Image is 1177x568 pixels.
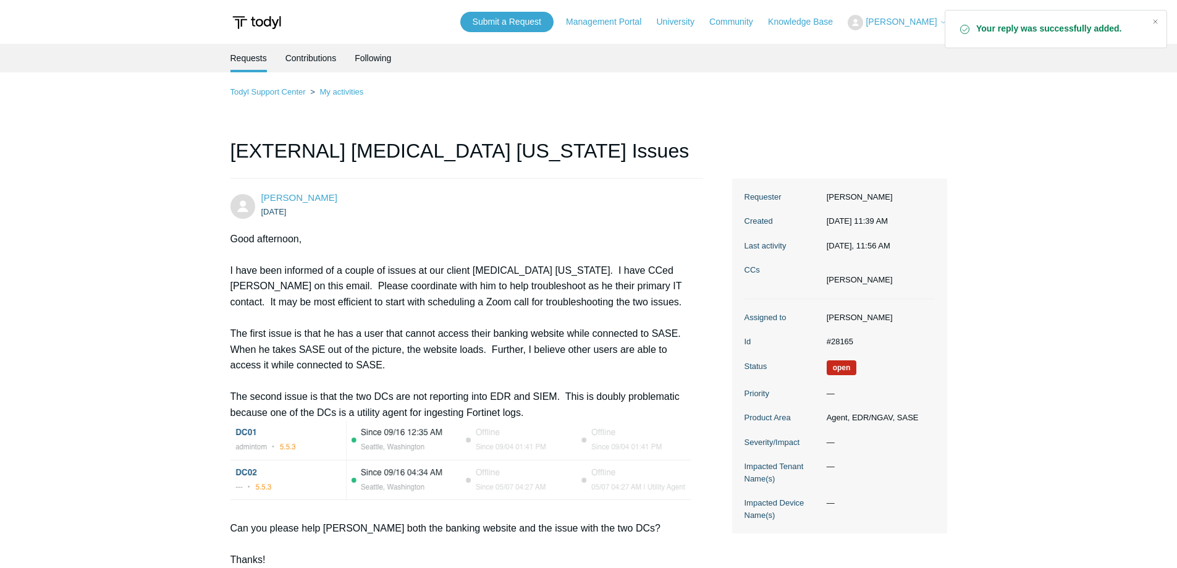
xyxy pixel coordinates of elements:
[768,15,845,28] a: Knowledge Base
[745,388,821,400] dt: Priority
[230,44,267,72] li: Requests
[745,191,821,203] dt: Requester
[821,460,935,473] dd: —
[745,264,821,276] dt: CCs
[261,207,287,216] time: 09/16/2025, 11:39
[261,192,337,203] span: Nick Burrows
[230,11,283,34] img: Todyl Support Center Help Center home page
[566,15,654,28] a: Management Portal
[230,87,306,96] a: Todyl Support Center
[230,389,691,420] p: The second issue is that the two DCs are not reporting into EDR and SIEM. This is doubly problema...
[285,44,337,72] a: Contributions
[848,15,947,30] button: [PERSON_NAME]
[821,412,935,424] dd: Agent, EDR/NGAV, SASE
[709,15,766,28] a: Community
[460,12,554,32] a: Submit a Request
[230,87,308,96] li: Todyl Support Center
[745,436,821,449] dt: Severity/Impact
[745,215,821,227] dt: Created
[827,241,890,250] time: 09/25/2025, 11:56
[319,87,363,96] a: My activities
[745,412,821,424] dt: Product Area
[821,436,935,449] dd: —
[230,326,691,373] p: The first issue is that he has a user that cannot access their banking website while connected to...
[827,360,857,375] span: We are working on a response for you
[230,263,691,310] p: I have been informed of a couple of issues at our client [MEDICAL_DATA] [US_STATE]. I have CCed [...
[355,44,391,72] a: Following
[745,312,821,324] dt: Assigned to
[821,336,935,348] dd: #28165
[230,552,691,568] p: Thanks!
[261,192,337,203] a: [PERSON_NAME]
[745,497,821,521] dt: Impacted Device Name(s)
[821,191,935,203] dd: [PERSON_NAME]
[745,360,821,373] dt: Status
[827,216,888,226] time: 09/16/2025, 11:39
[821,388,935,400] dd: —
[230,136,704,179] h1: [EXTERNAL] [MEDICAL_DATA] [US_STATE] Issues
[745,460,821,485] dt: Impacted Tenant Name(s)
[1147,13,1164,30] div: Close
[230,231,691,247] p: Good afternoon,
[976,23,1142,35] strong: Your reply was successfully added.
[308,87,363,96] li: My activities
[745,240,821,252] dt: Last activity
[745,336,821,348] dt: Id
[230,520,691,536] p: Can you please help [PERSON_NAME] both the banking website and the issue with the two DCs?
[821,312,935,324] dd: [PERSON_NAME]
[866,17,937,27] span: [PERSON_NAME]
[656,15,706,28] a: University
[827,274,893,286] li: Matt Morner
[821,497,935,509] dd: —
